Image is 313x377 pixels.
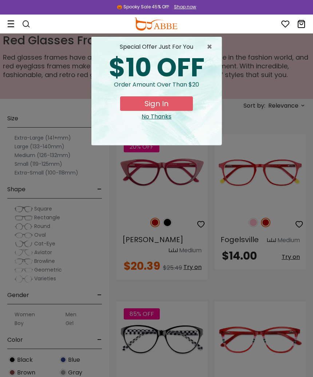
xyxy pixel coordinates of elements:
[117,4,169,10] div: 🎃 Spooky Sale 45% Off!
[174,4,196,10] div: Shop now
[170,4,196,10] a: Shop now
[134,17,177,31] img: abbeglasses.com
[97,112,216,121] div: Close
[97,43,216,51] div: special offer just for you
[207,43,216,51] span: ×
[97,80,216,96] div: Order amount over than $20
[97,55,216,80] div: $10 OFF
[207,43,216,51] button: Close
[120,96,193,111] button: Sign In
